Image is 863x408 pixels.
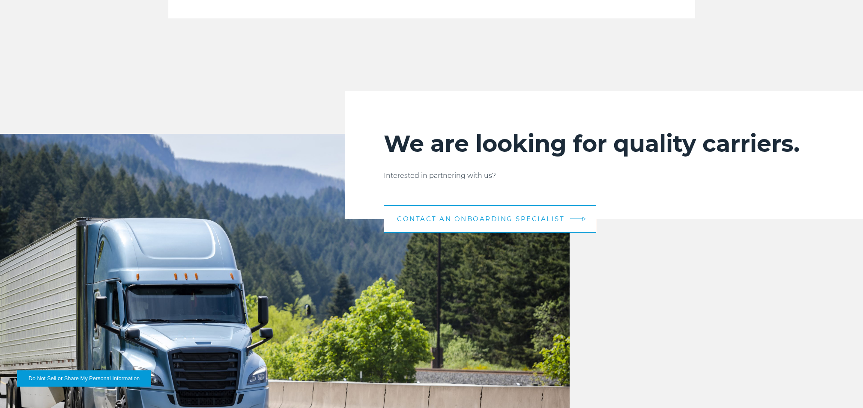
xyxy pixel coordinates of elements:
button: Do Not Sell or Share My Personal Information [17,370,151,387]
p: Interested in partnering with us? [384,171,824,181]
span: CONTACT AN ONBOARDING SPECIALIST [397,216,564,222]
img: arrow [582,217,586,222]
h2: We are looking for quality carriers. [384,130,824,158]
a: CONTACT AN ONBOARDING SPECIALIST arrow arrow [384,205,596,233]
